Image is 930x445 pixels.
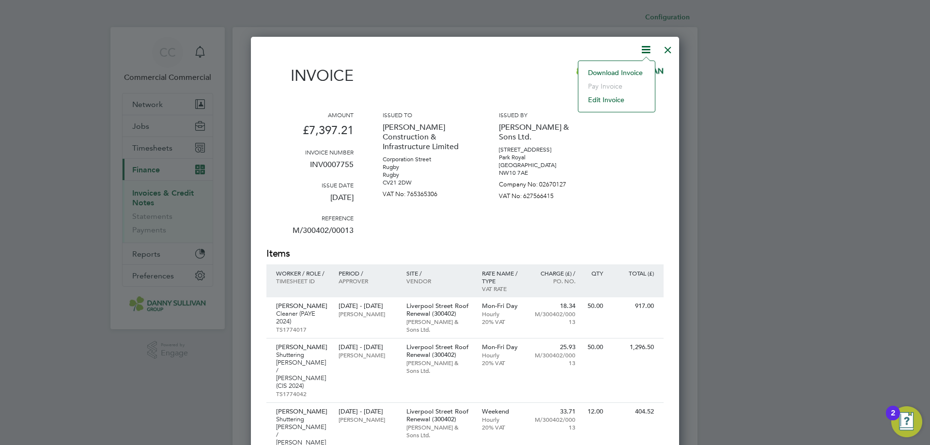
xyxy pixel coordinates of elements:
p: M/300402/00013 [533,351,575,367]
p: Rugby [383,171,470,179]
p: [PERSON_NAME] [276,343,329,351]
li: Pay invoice [583,79,650,93]
p: Vendor [406,277,472,285]
p: Liverpool Street Roof Renewal (300402) [406,408,472,423]
p: Corporation Street [383,155,470,163]
p: QTY [585,269,603,277]
h3: Reference [266,214,354,222]
p: Worker / Role / [276,269,329,277]
p: Cleaner (PAYE 2024) [276,310,329,325]
p: 18.34 [533,302,575,310]
p: [PERSON_NAME] & Sons Ltd. [406,318,472,333]
p: [DATE] - [DATE] [339,343,396,351]
div: 2 [891,413,895,426]
p: 25.93 [533,343,575,351]
p: [STREET_ADDRESS] [499,146,586,153]
p: [GEOGRAPHIC_DATA] [499,161,586,169]
li: Download Invoice [583,66,650,79]
p: [PERSON_NAME] [339,351,396,359]
p: Rugby [383,163,470,171]
p: Weekend [482,408,524,415]
h2: Items [266,247,664,261]
p: [PERSON_NAME] & Sons Ltd. [406,359,472,374]
p: Period / [339,269,396,277]
p: [DATE] - [DATE] [339,302,396,310]
p: 917.00 [613,302,654,310]
p: 12.00 [585,408,603,415]
p: VAT No: 627566415 [499,188,586,200]
p: 404.52 [613,408,654,415]
p: Hourly [482,415,524,423]
p: [PERSON_NAME] & Sons Ltd. [499,119,586,146]
p: VAT rate [482,285,524,292]
p: 20% VAT [482,423,524,431]
li: Edit invoice [583,93,650,107]
p: NW10 7AE [499,169,586,177]
p: Approver [339,277,396,285]
p: Po. No. [533,277,575,285]
p: Hourly [482,310,524,318]
p: 20% VAT [482,359,524,367]
p: [PERSON_NAME] [339,310,396,318]
p: 1,296.50 [613,343,654,351]
p: [PERSON_NAME] Construction & Infrastructure Limited [383,119,470,155]
p: [PERSON_NAME] [276,302,329,310]
p: [PERSON_NAME] [339,415,396,423]
h3: Amount [266,111,354,119]
h3: Issued by [499,111,586,119]
p: 50.00 [585,343,603,351]
p: Hourly [482,351,524,359]
h1: Invoice [266,66,354,85]
p: TS1774042 [276,390,329,398]
p: M/300402/00013 [533,415,575,431]
p: Liverpool Street Roof Renewal (300402) [406,343,472,359]
p: TS1774017 [276,325,329,333]
p: Total (£) [613,269,654,277]
p: Company No: 02670127 [499,177,586,188]
h3: Issue date [266,181,354,189]
p: Park Royal [499,153,586,161]
p: 50.00 [585,302,603,310]
p: Site / [406,269,472,277]
p: Rate name / type [482,269,524,285]
p: Mon-Fri Day [482,302,524,310]
img: dannysullivan-logo-remittance.png [576,63,664,81]
p: £7,397.21 [266,119,354,148]
p: Timesheet ID [276,277,329,285]
p: CV21 2DW [383,179,470,186]
p: [DATE] [266,189,354,214]
p: Shuttering [PERSON_NAME] / [PERSON_NAME] (CIS 2024) [276,351,329,390]
button: Open Resource Center, 2 new notifications [891,406,922,437]
p: [PERSON_NAME] & Sons Ltd. [406,423,472,439]
p: INV0007755 [266,156,354,181]
p: M/300402/00013 [266,222,354,247]
p: [DATE] - [DATE] [339,408,396,415]
p: Liverpool Street Roof Renewal (300402) [406,302,472,318]
h3: Invoice number [266,148,354,156]
p: [PERSON_NAME] [276,408,329,415]
p: VAT No: 765365306 [383,186,470,198]
h3: Issued to [383,111,470,119]
p: M/300402/00013 [533,310,575,325]
p: Mon-Fri Day [482,343,524,351]
p: 20% VAT [482,318,524,325]
p: 33.71 [533,408,575,415]
p: Charge (£) / [533,269,575,277]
